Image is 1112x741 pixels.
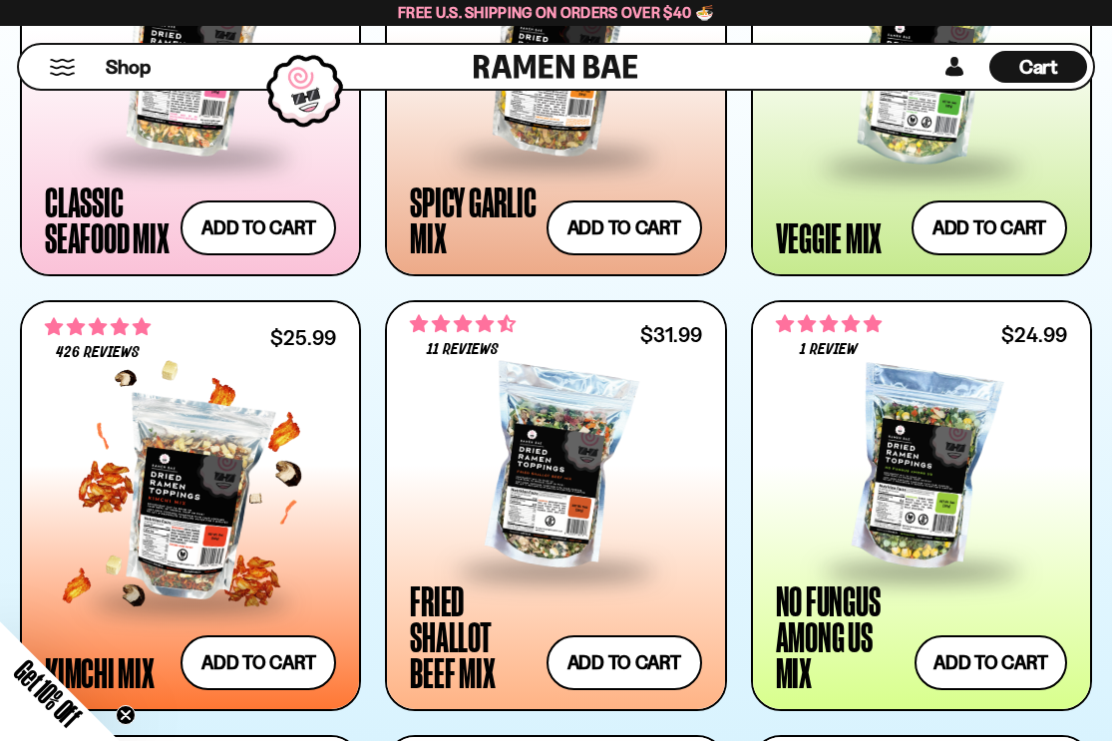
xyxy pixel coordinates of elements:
a: 4.76 stars 426 reviews $25.99 Kimchi Mix Add to cart [20,300,361,711]
button: Close teaser [116,705,136,725]
span: 5.00 stars [776,311,882,337]
div: $25.99 [270,328,336,347]
span: Free U.S. Shipping on Orders over $40 🍜 [398,3,714,22]
div: Classic Seafood Mix [45,184,171,255]
span: 4.76 stars [45,314,151,340]
span: Shop [106,54,151,81]
button: Add to cart [547,635,702,690]
span: 4.64 stars [410,311,516,337]
div: Cart [989,45,1087,89]
button: Add to cart [181,635,336,690]
button: Add to cart [181,200,336,255]
div: $24.99 [1001,325,1067,344]
a: Shop [106,51,151,83]
span: 1 review [800,342,858,358]
div: Kimchi Mix [45,654,155,690]
a: 4.64 stars 11 reviews $31.99 Fried Shallot Beef Mix Add to cart [385,300,726,711]
span: 426 reviews [56,345,140,361]
div: Veggie Mix [776,219,883,255]
div: Spicy Garlic Mix [410,184,536,255]
a: 5.00 stars 1 review $24.99 No Fungus Among Us Mix Add to cart [751,300,1092,711]
button: Mobile Menu Trigger [49,59,76,76]
div: $31.99 [640,325,702,344]
button: Add to cart [547,200,702,255]
div: Fried Shallot Beef Mix [410,582,536,690]
span: Cart [1019,55,1058,79]
button: Add to cart [915,635,1067,690]
div: No Fungus Among Us Mix [776,582,905,690]
span: 11 reviews [427,342,499,358]
button: Add to cart [912,200,1067,255]
span: Get 10% Off [9,654,87,732]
